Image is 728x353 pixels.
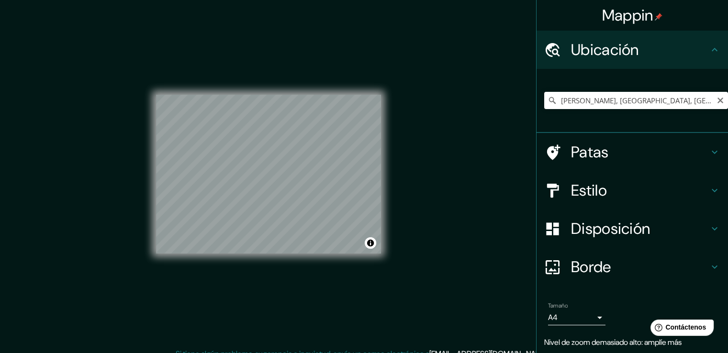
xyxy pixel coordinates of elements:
[571,40,639,60] font: Ubicación
[571,180,607,200] font: Estilo
[548,310,605,325] div: A4
[643,316,717,342] iframe: Lanzador de widgets de ayuda
[365,237,376,249] button: Activar o desactivar atribución
[655,13,662,21] img: pin-icon.png
[717,95,724,104] button: Claro
[537,210,728,248] div: Disposición
[548,302,568,309] font: Tamaño
[537,248,728,286] div: Borde
[537,133,728,171] div: Patas
[571,219,650,239] font: Disposición
[544,92,728,109] input: Elige tu ciudad o zona
[571,257,611,277] font: Borde
[571,142,609,162] font: Patas
[156,95,381,254] canvas: Mapa
[602,5,653,25] font: Mappin
[537,171,728,210] div: Estilo
[548,312,558,322] font: A4
[537,31,728,69] div: Ubicación
[544,337,682,347] font: Nivel de zoom demasiado alto: amplíe más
